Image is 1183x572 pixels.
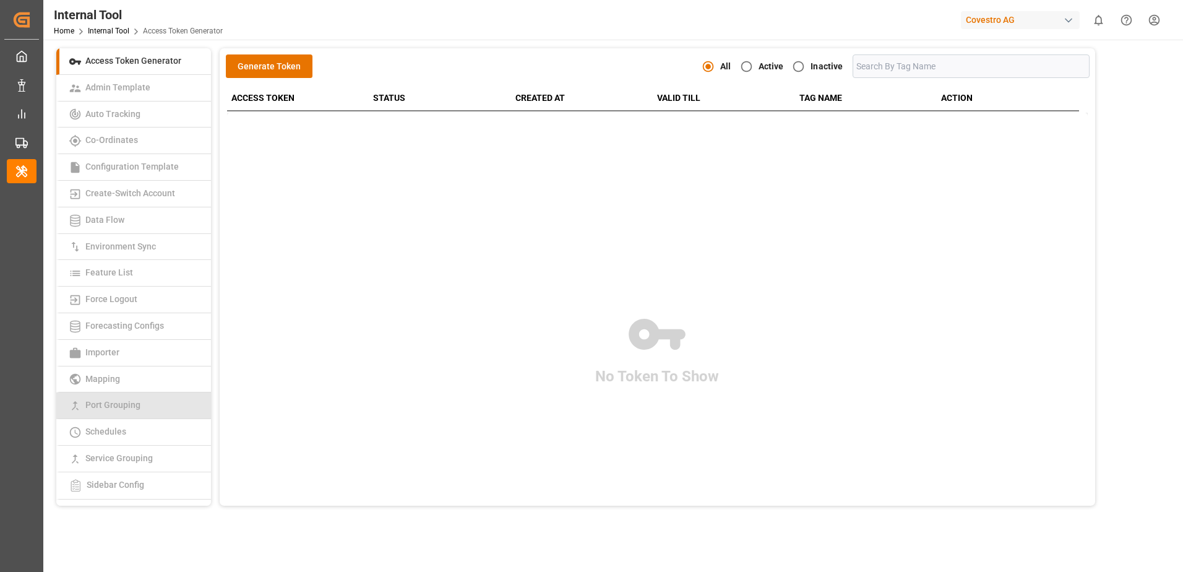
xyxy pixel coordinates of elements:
[82,188,179,198] span: Create-Switch Account
[653,86,794,110] th: VALID TILL
[82,453,157,463] span: Service Grouping
[56,340,211,366] a: Importer
[82,267,137,277] span: Feature List
[82,347,123,357] span: Importer
[1085,6,1112,34] button: show 0 new notifications
[82,215,128,225] span: Data Flow
[56,75,211,102] a: Admin Template
[227,86,369,110] th: ACCESS TOKEN
[369,86,510,110] th: STATUS
[82,56,185,66] span: Access Token Generator
[56,128,211,154] a: Co-Ordinates
[82,294,141,304] span: Force Logout
[511,86,653,110] th: CREATED AT
[56,154,211,181] a: Configuration Template
[56,392,211,419] a: Port Grouping
[56,260,211,287] a: Feature List
[56,366,211,393] a: Mapping
[54,27,74,35] a: Home
[56,313,211,340] a: Forecasting Configs
[56,500,211,527] a: Solution Management
[56,234,211,261] a: Environment Sync
[56,472,211,500] a: Sidebar Config
[720,61,731,71] strong: All
[82,135,142,145] span: Co-Ordinates
[961,11,1080,29] div: Covestro AG
[759,61,784,71] strong: Active
[226,54,312,78] button: Generate Token
[82,400,144,410] span: Port Grouping
[88,27,129,35] a: Internal Tool
[54,6,223,24] div: Internal Tool
[795,86,937,110] th: TAG NAME
[82,427,130,436] span: Schedules
[56,287,211,313] a: Force Logout
[56,207,211,234] a: Data Flow
[937,86,1078,110] th: ACTION
[56,181,211,207] a: Create-Switch Account
[811,61,843,71] strong: Inactive
[82,109,144,119] span: Auto Tracking
[961,8,1085,32] button: Covestro AG
[853,54,1089,78] input: Search By Tag Name
[83,480,148,490] span: Sidebar Config
[56,446,211,472] a: Service Grouping
[82,374,124,384] span: Mapping
[82,241,160,251] span: Environment Sync
[56,48,211,75] a: Access Token Generator
[82,321,168,331] span: Forecasting Configs
[56,102,211,128] a: Auto Tracking
[56,419,211,446] a: Schedules
[82,82,154,92] span: Admin Template
[82,162,183,171] span: Configuration Template
[595,365,719,388] p: No Token To Show
[1112,6,1140,34] button: Help Center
